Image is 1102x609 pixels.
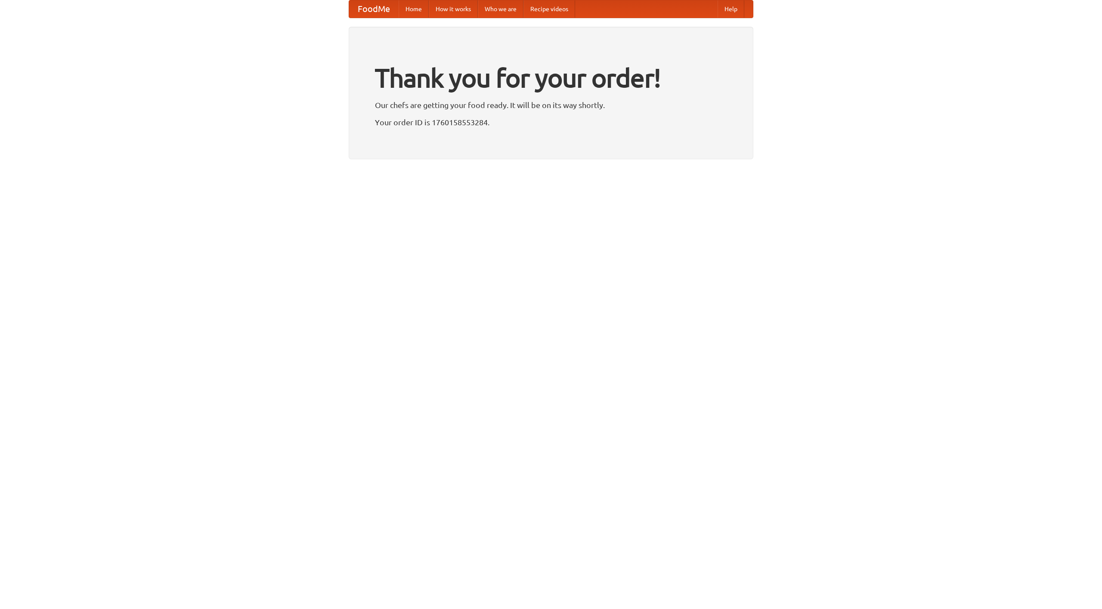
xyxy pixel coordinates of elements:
a: Help [718,0,744,18]
a: Home [399,0,429,18]
a: Recipe videos [523,0,575,18]
p: Our chefs are getting your food ready. It will be on its way shortly. [375,99,727,111]
a: How it works [429,0,478,18]
h1: Thank you for your order! [375,57,727,99]
a: Who we are [478,0,523,18]
p: Your order ID is 1760158553284. [375,116,727,129]
a: FoodMe [349,0,399,18]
